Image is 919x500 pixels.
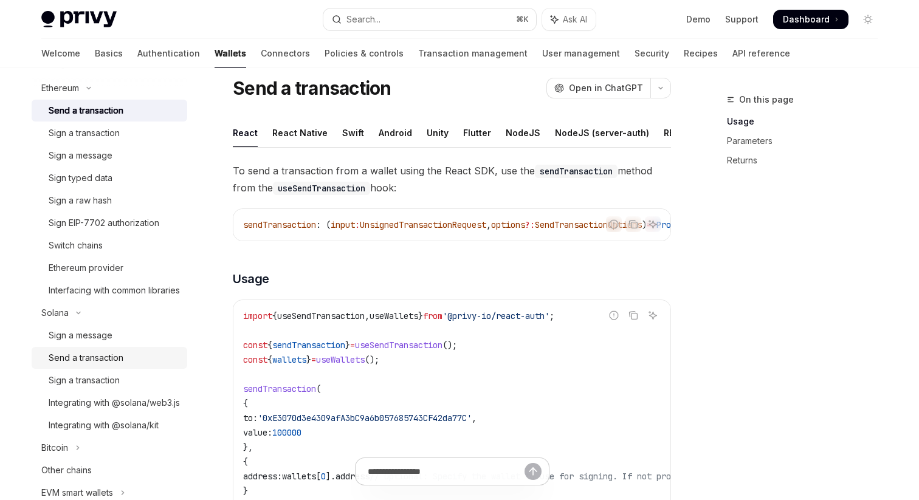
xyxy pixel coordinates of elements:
a: Sign a transaction [32,122,187,144]
div: Flutter [463,118,491,147]
a: Sign a message [32,145,187,166]
span: useWallets [370,310,418,321]
span: value: [243,427,272,438]
span: useWallets [316,354,365,365]
a: Transaction management [418,39,528,68]
img: light logo [41,11,117,28]
span: wallets [272,354,306,365]
a: Parameters [727,131,887,151]
div: Sign typed data [49,171,112,185]
div: Integrating with @solana/kit [49,418,159,433]
button: Ask AI [645,216,661,232]
button: Toggle assistant panel [542,9,596,30]
span: ( [316,383,321,394]
span: to: [243,413,258,423]
span: 100000 [272,427,301,438]
span: ?: [525,219,535,230]
span: } [418,310,423,321]
span: input [331,219,355,230]
div: Send a transaction [49,103,123,118]
div: Bitcoin [41,440,68,455]
span: ; [549,310,554,321]
a: Connectors [261,39,310,68]
button: Toggle Bitcoin section [32,437,187,459]
a: API reference [732,39,790,68]
button: Send message [525,463,542,480]
span: sendTransaction [272,340,345,351]
div: NodeJS [506,118,540,147]
a: Integrating with @solana/web3.js [32,392,187,414]
div: Ethereum provider [49,261,123,275]
span: from [423,310,442,321]
span: } [345,340,350,351]
span: useSendTransaction [355,340,442,351]
a: Integrating with @solana/kit [32,414,187,436]
span: ⌘ K [516,15,529,24]
span: options [491,219,525,230]
span: (); [365,354,379,365]
div: Search... [346,12,380,27]
code: sendTransaction [535,165,618,178]
span: ) [642,219,647,230]
span: sendTransaction [243,383,316,394]
div: Sign a message [49,148,112,163]
span: Dashboard [783,13,830,26]
span: useSendTransaction [277,310,365,321]
span: Ask AI [563,13,587,26]
div: Sign a raw hash [49,193,112,208]
div: Other chains [41,463,92,478]
span: : [355,219,360,230]
a: Other chains [32,459,187,481]
div: Android [379,118,412,147]
div: Sign a transaction [49,126,120,140]
div: Ethereum [41,81,79,95]
div: Unity [427,118,449,147]
a: Usage [727,112,887,131]
a: Sign EIP-7702 authorization [32,212,187,234]
span: const [243,354,267,365]
div: Swift [342,118,364,147]
button: Ask AI [645,307,661,323]
span: , [365,310,370,321]
span: import [243,310,272,321]
span: SendTransactionOptions [535,219,642,230]
span: { [267,354,272,365]
span: { [267,340,272,351]
span: '0xE3070d3e4309afA3bC9a6b057685743CF42da77C' [258,413,472,423]
span: (); [442,340,457,351]
div: Sign a transaction [49,373,120,388]
div: React [233,118,258,147]
a: Switch chains [32,235,187,256]
span: = [311,354,316,365]
div: Send a transaction [49,351,123,365]
span: , [486,219,491,230]
button: Copy the contents from the code block [625,216,641,232]
span: sendTransaction [243,219,316,230]
a: Support [725,13,759,26]
button: Copy the contents from the code block [625,307,641,323]
button: Toggle dark mode [858,10,878,29]
a: Interfacing with common libraries [32,279,187,301]
a: Ethereum provider [32,257,187,279]
div: Sign EIP-7702 authorization [49,216,159,230]
a: Authentication [137,39,200,68]
input: Ask a question... [368,458,525,485]
span: = [350,340,355,351]
a: Dashboard [773,10,848,29]
button: Toggle Ethereum section [32,77,187,99]
a: Wallets [215,39,246,68]
span: '@privy-io/react-auth' [442,310,549,321]
button: Open in ChatGPT [546,78,650,98]
h1: Send a transaction [233,77,391,99]
div: Integrating with @solana/web3.js [49,396,180,410]
a: Sign a transaction [32,369,187,391]
a: Policies & controls [325,39,404,68]
code: useSendTransaction [273,182,370,195]
a: User management [542,39,620,68]
button: Toggle Solana section [32,302,187,324]
div: React Native [272,118,328,147]
span: : ( [316,219,331,230]
span: , [472,413,477,423]
a: Welcome [41,39,80,68]
div: Solana [41,306,69,320]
